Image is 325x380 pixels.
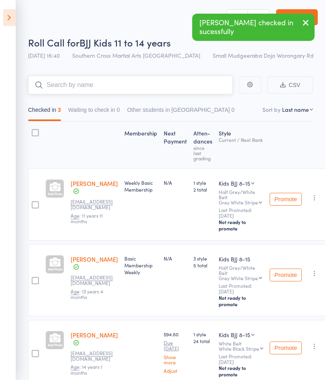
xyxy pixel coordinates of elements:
[219,265,263,281] div: Half Grey/White Belt
[219,255,263,263] div: Kids BJJ 8-15
[71,255,118,263] a: [PERSON_NAME]
[193,255,212,262] span: 3 style
[28,76,233,94] input: Search by name
[215,125,266,165] div: Style
[68,103,120,121] button: Waiting to check in0
[270,193,302,206] button: Promote
[121,125,160,165] div: Membership
[193,338,212,344] span: 24 total
[219,331,250,339] div: Kids BJJ 8-15
[193,145,212,161] div: since last grading
[160,125,190,165] div: Next Payment
[190,125,215,165] div: Atten­dances
[219,207,263,219] small: Last Promoted: [DATE]
[219,179,250,187] div: Kids BJJ 8-15
[193,186,212,193] span: 2 total
[219,189,263,205] div: Half Grey/White Belt
[71,212,103,224] span: : 11 years 11 months
[193,331,212,338] span: 1 style
[71,199,118,210] small: Mshowers85@outlook.com
[164,255,187,262] div: N/A
[164,368,187,373] a: Adjust
[262,105,280,113] label: Sort by
[232,107,235,113] div: 0
[117,107,120,113] div: 0
[276,9,318,25] a: Exit roll call
[192,14,315,41] div: [PERSON_NAME] checked in sucessfully
[28,36,79,49] span: Roll Call for
[124,179,157,193] div: Weekly Basic Membership
[164,179,187,186] div: N/A
[71,363,102,376] span: : 14 years 1 months
[193,179,212,186] span: 1 style
[267,77,313,94] button: CSV
[58,107,61,113] div: 3
[124,255,157,275] div: Basic Membership Weekly
[219,283,263,295] small: Last Promoted: [DATE]
[71,350,118,362] small: benita1@live.com.au
[219,200,258,205] div: Grey White Stripe
[164,354,187,365] a: Show more
[71,288,103,300] span: : 13 years 4 months
[71,275,118,286] small: jessicayee82@gmail.com
[28,103,61,121] button: Checked in3
[219,346,259,351] div: White Black Stripe
[28,51,60,59] span: [DATE] 16:40
[71,331,118,339] a: [PERSON_NAME]
[72,51,200,59] span: Southern Cross Martial Arts [GEOGRAPHIC_DATA]
[164,340,187,352] small: Due [DATE]
[71,179,118,188] a: [PERSON_NAME]
[270,342,302,354] button: Promote
[219,365,263,378] div: Not ready to promote
[79,36,171,49] span: BJJ Kids 11 to 14 years
[219,341,263,351] div: White Belt
[270,269,302,281] button: Promote
[193,262,212,269] span: 5 total
[219,219,263,232] div: Not ready to promote
[219,354,263,365] small: Last Promoted: [DATE]
[164,331,187,374] div: $94.60
[219,275,258,281] div: Grey White Stripe
[213,51,314,59] span: Small Mudgeeraba Dojo Worongary Rd
[127,103,235,121] button: Other students in [GEOGRAPHIC_DATA]0
[282,105,309,113] div: Last name
[219,295,263,307] div: Not ready to promote
[219,137,263,142] div: Current / Next Rank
